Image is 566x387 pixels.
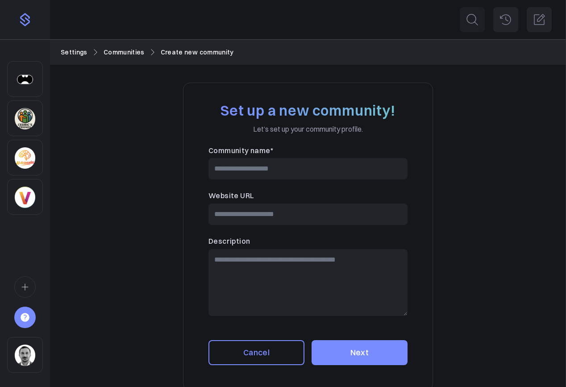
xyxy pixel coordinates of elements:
[104,47,145,57] a: Communities
[18,12,32,27] img: purple-logo-f4f985042447f6d3a21d9d2f6d8e0030207d587b440d52f708815e5968048218.png
[208,190,408,202] label: Website URL
[221,101,395,121] h2: Set up a new community!
[161,47,234,57] a: Create new community
[15,69,35,90] img: h43bkvsr5et7tm34izh0kwce423c
[208,340,304,365] a: Cancel
[15,108,35,129] img: 3pj2efuqyeig3cua8agrd6atck9r
[15,187,35,208] img: vivatechnology.com
[15,345,35,366] img: 28af0a1e3d4f40531edab4c731fc1aa6b0a27966.jpg
[15,147,35,169] img: 2jp1kfh9ib76c04m8niqu4f45e0u
[61,47,87,57] a: Settings
[208,236,408,247] label: Description
[253,124,363,134] p: Let’s set up your community profile.
[61,47,555,57] nav: Breadcrumb
[312,340,408,365] button: Next
[208,145,408,157] label: Community name*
